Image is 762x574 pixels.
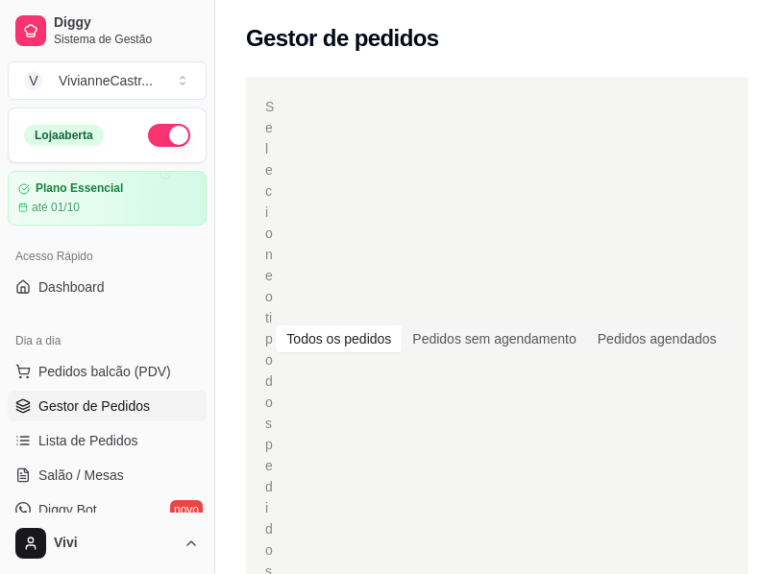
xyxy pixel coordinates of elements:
span: Diggy Bot [38,500,97,519]
button: Select a team [8,61,207,100]
a: Dashboard [8,272,207,302]
div: Pedidos agendados [587,325,727,352]
span: Gestor de Pedidos [38,396,150,416]
span: Pedidos balcão (PDV) [38,362,171,381]
h2: Gestor de pedidos [246,23,439,54]
div: VivianneCastr ... [59,71,153,90]
span: Dashboard [38,277,105,297]
a: Plano Essencialaté 01/10 [8,171,207,226]
article: até 01/10 [32,200,80,215]
div: Loja aberta [24,125,104,146]
a: Lista de Pedidos [8,425,207,456]
div: Dia a dia [8,325,207,356]
div: Pedidos sem agendamento [402,325,586,352]
a: DiggySistema de Gestão [8,8,207,54]
button: Alterar Status [148,124,190,147]
a: Salão / Mesas [8,460,207,490]
article: Plano Essencial [36,181,123,196]
button: Pedidos balcão (PDV) [8,356,207,387]
span: Salão / Mesas [38,466,124,485]
span: Diggy [54,14,199,32]
a: Diggy Botnovo [8,494,207,525]
div: Todos os pedidos [276,325,402,352]
span: Sistema de Gestão [54,32,199,47]
span: Lista de Pedidos [38,431,138,450]
button: Vivi [8,520,207,566]
a: Gestor de Pedidos [8,391,207,421]
span: Vivi [54,535,176,552]
span: V [24,71,43,90]
div: Acesso Rápido [8,241,207,272]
